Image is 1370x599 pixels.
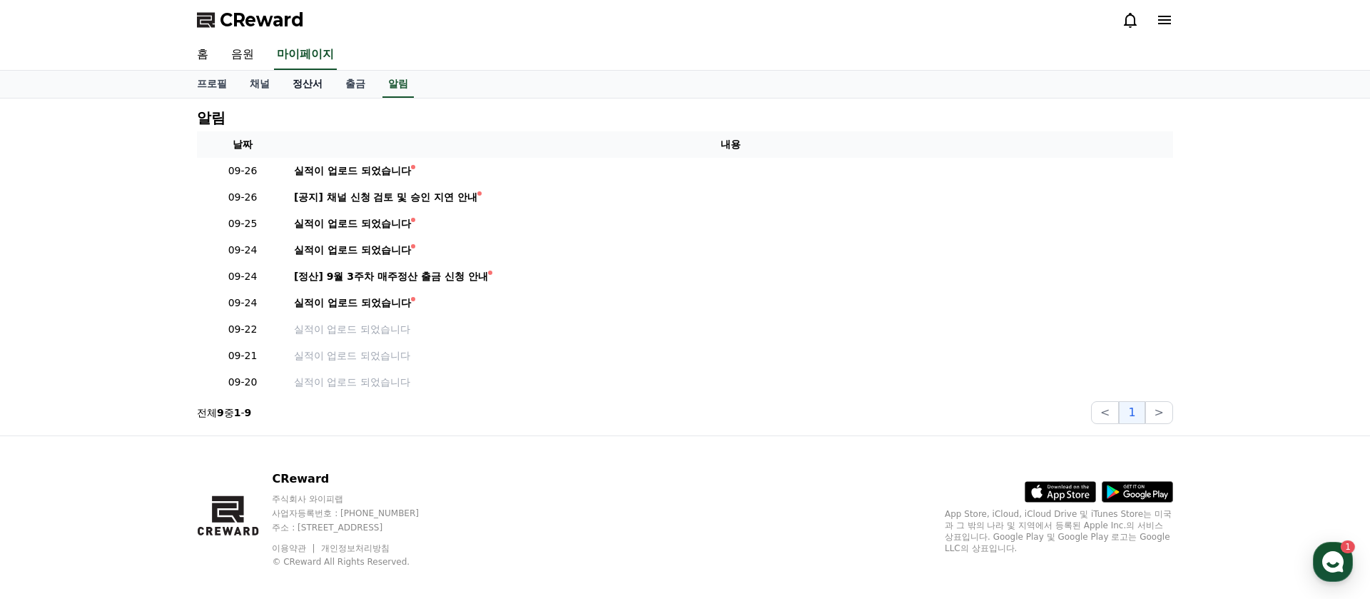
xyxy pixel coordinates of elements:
[272,493,446,505] p: 주식회사 와이피랩
[382,71,414,98] a: 알림
[334,71,377,98] a: 출금
[234,407,241,418] strong: 1
[203,296,283,311] p: 09-24
[203,216,283,231] p: 09-25
[272,556,446,568] p: © CReward All Rights Reserved.
[203,190,283,205] p: 09-26
[220,474,238,485] span: 설정
[197,131,288,158] th: 날짜
[203,163,283,178] p: 09-26
[1091,401,1119,424] button: <
[197,406,251,420] p: 전체 중 -
[94,453,184,488] a: 1대화
[220,9,304,31] span: CReward
[294,216,1167,231] a: 실적이 업로드 되었습니다
[145,452,150,463] span: 1
[294,296,411,311] div: 실적이 업로드 되었습니다
[294,163,1167,178] a: 실적이 업로드 되었습니다
[272,508,446,519] p: 사업자등록번호 : [PHONE_NUMBER]
[131,475,148,486] span: 대화
[1119,401,1145,424] button: 1
[272,522,446,533] p: 주소 : [STREET_ADDRESS]
[245,407,252,418] strong: 9
[294,216,411,231] div: 실적이 업로드 되었습니다
[203,269,283,284] p: 09-24
[294,190,477,205] div: [공지] 채널 신청 검토 및 승인 지연 안내
[294,243,411,258] div: 실적이 업로드 되었습니다
[186,71,238,98] a: 프로필
[294,269,488,284] div: [정산] 9월 3주차 매주정산 출금 신청 안내
[4,453,94,488] a: 홈
[184,453,274,488] a: 설정
[217,407,224,418] strong: 9
[294,190,1167,205] a: [공지] 채널 신청 검토 및 승인 지연 안내
[203,322,283,337] p: 09-22
[203,375,283,390] p: 09-20
[238,71,281,98] a: 채널
[1145,401,1173,424] button: >
[294,243,1167,258] a: 실적이 업로드 되었습니다
[203,243,283,258] p: 09-24
[294,269,1167,284] a: [정산] 9월 3주차 매주정산 출금 신청 안내
[274,40,337,70] a: 마이페이지
[272,543,317,553] a: 이용약관
[45,474,54,485] span: 홈
[294,296,1167,311] a: 실적이 업로드 되었습니다
[197,110,225,126] h4: 알림
[272,470,446,488] p: CReward
[945,508,1173,554] p: App Store, iCloud, iCloud Drive 및 iTunes Store는 미국과 그 밖의 나라 및 지역에서 등록된 Apple Inc.의 서비스 상표입니다. Goo...
[321,543,390,553] a: 개인정보처리방침
[197,9,304,31] a: CReward
[281,71,334,98] a: 정산서
[294,163,411,178] div: 실적이 업로드 되었습니다
[288,131,1173,158] th: 내용
[294,322,1167,337] a: 실적이 업로드 되었습니다
[203,348,283,363] p: 09-21
[294,348,1167,363] a: 실적이 업로드 되었습니다
[294,375,1167,390] a: 실적이 업로드 되었습니다
[220,40,265,70] a: 음원
[186,40,220,70] a: 홈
